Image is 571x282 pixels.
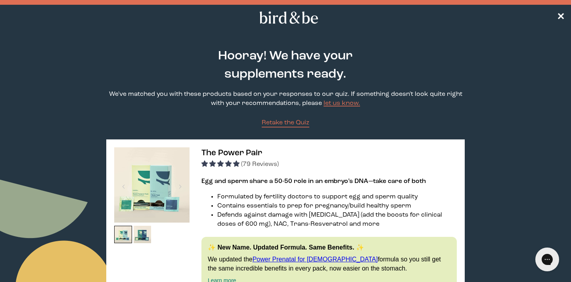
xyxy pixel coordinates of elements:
img: thumbnail image [114,226,132,244]
span: ✕ [557,13,565,22]
strong: Egg and sperm share a 50-50 role in an embryo’s DNA—take care of both [201,178,426,185]
p: We updated the formula so you still get the same incredible benefits in every pack, now easier on... [208,255,450,273]
a: let us know. [324,100,360,107]
img: thumbnail image [134,226,151,244]
span: Retake the Quiz [262,120,309,126]
span: (79 Reviews) [241,161,279,168]
span: 4.92 stars [201,161,241,168]
a: Retake the Quiz [262,118,309,128]
h2: Hooray! We have your supplements ready. [178,47,393,84]
span: The Power Pair [201,149,262,157]
li: Contains essentials to prep for pregnancy/build healthy sperm [217,202,457,211]
img: thumbnail image [114,147,190,223]
p: We've matched you with these products based on your responses to our quiz. If something doesn't l... [106,90,465,108]
li: Formulated by fertility doctors to support egg and sperm quality [217,192,457,202]
iframe: Gorgias live chat messenger [531,245,563,274]
a: ✕ [557,11,565,25]
strong: ✨ New Name. Updated Formula. Same Benefits. ✨ [208,244,364,251]
a: Power Prenatal for [DEMOGRAPHIC_DATA] [253,256,378,263]
li: Defends against damage with [MEDICAL_DATA] (add the boosts for clinical doses of 600 mg), NAC, Tr... [217,211,457,229]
